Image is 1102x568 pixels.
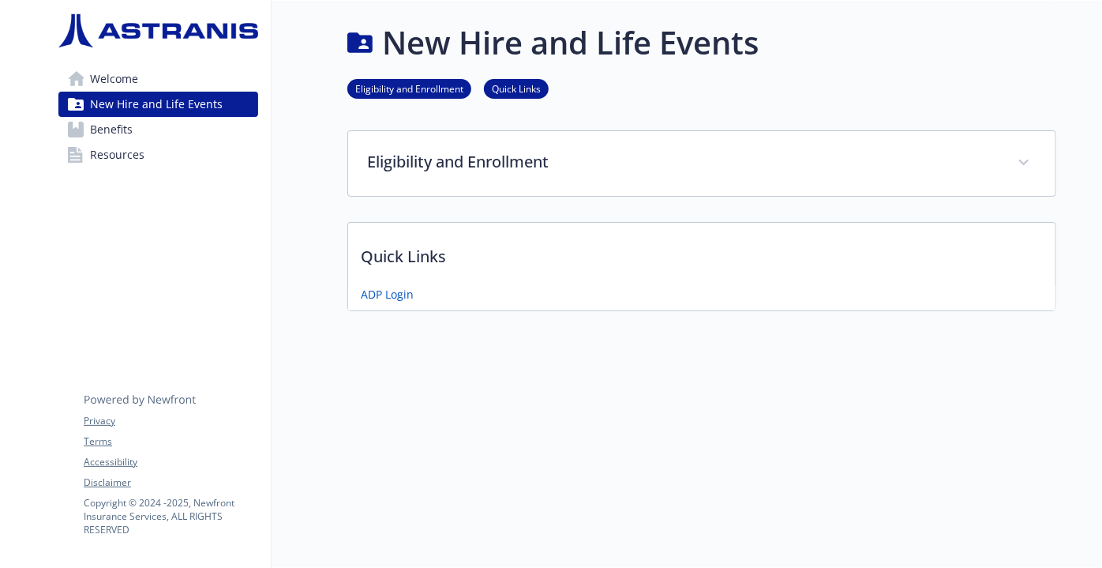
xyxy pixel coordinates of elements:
[484,81,549,96] a: Quick Links
[58,142,258,167] a: Resources
[90,92,223,117] span: New Hire and Life Events
[58,117,258,142] a: Benefits
[348,223,1055,281] p: Quick Links
[84,414,257,428] a: Privacy
[367,150,999,174] p: Eligibility and Enrollment
[347,81,471,96] a: Eligibility and Enrollment
[90,117,133,142] span: Benefits
[84,496,257,536] p: Copyright © 2024 - 2025 , Newfront Insurance Services, ALL RIGHTS RESERVED
[58,66,258,92] a: Welcome
[84,434,257,449] a: Terms
[348,131,1055,196] div: Eligibility and Enrollment
[90,66,138,92] span: Welcome
[361,286,414,303] a: ADP Login
[84,476,257,490] a: Disclaimer
[84,455,257,469] a: Accessibility
[58,92,258,117] a: New Hire and Life Events
[90,142,144,167] span: Resources
[382,19,759,66] h1: New Hire and Life Events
